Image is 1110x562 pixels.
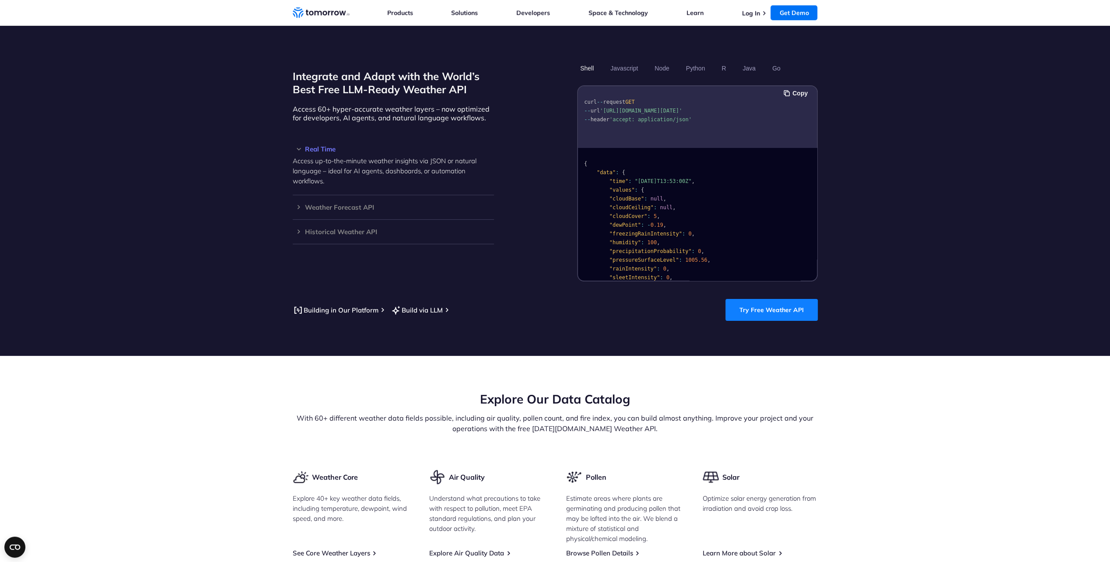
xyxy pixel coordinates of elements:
span: , [663,196,666,202]
span: : [653,204,656,211]
a: Home link [293,6,350,19]
span: "cloudCeiling" [609,204,653,211]
span: "humidity" [609,239,641,246]
span: 'accept: application/json' [609,116,691,123]
span: : [679,257,682,263]
span: 5 [653,213,656,219]
a: Space & Technology [588,9,648,17]
span: , [666,266,669,272]
span: { [641,187,644,193]
a: Try Free Weather API [725,299,818,321]
span: : [647,213,650,219]
p: Access 60+ hyper-accurate weather layers – now optimized for developers, AI agents, and natural l... [293,105,494,122]
span: "freezingRainIntensity" [609,231,682,237]
button: Open CMP widget [4,537,25,558]
a: Products [387,9,413,17]
span: 0.19 [650,222,663,228]
h3: Historical Weather API [293,228,494,235]
span: header [590,116,609,123]
span: 100 [647,239,657,246]
span: : [657,266,660,272]
span: , [672,204,676,211]
span: '[URL][DOMAIN_NAME][DATE]' [600,108,682,114]
a: See Core Weather Layers [293,549,370,557]
a: Learn [686,9,704,17]
span: "[DATE]T13:53:00Z" [634,178,691,184]
span: 0 [688,231,691,237]
span: -- [584,116,590,123]
div: Real Time [293,146,494,152]
h3: Weather Core [312,472,358,482]
span: 1005.56 [685,257,707,263]
span: : [616,169,619,176]
span: 0 [666,274,669,281]
span: "dewPoint" [609,222,641,228]
span: "sleetIntensity" [609,274,660,281]
h3: Pollen [585,472,606,482]
a: Browse Pollen Details [566,549,633,557]
a: Log In [742,9,760,17]
span: curl [584,99,597,105]
span: "pressureSurfaceLevel" [609,257,679,263]
span: "time" [609,178,628,184]
button: R [718,61,729,76]
span: -- [584,108,590,114]
span: , [701,248,704,254]
h2: Explore Our Data Catalog [293,391,818,407]
span: : [644,196,647,202]
h3: Air Quality [449,472,485,482]
a: Developers [516,9,550,17]
p: Access up-to-the-minute weather insights via JSON or natural language – ideal for AI agents, dash... [293,156,494,186]
span: : [660,274,663,281]
span: { [584,161,587,167]
span: , [657,239,660,246]
span: -- [596,99,602,105]
button: Shell [577,61,597,76]
h3: Weather Forecast API [293,204,494,211]
h2: Integrate and Adapt with the World’s Best Free LLM-Ready Weather API [293,70,494,96]
span: , [657,213,660,219]
span: : [641,239,644,246]
span: , [691,178,694,184]
span: url [590,108,600,114]
span: : [628,178,631,184]
span: : [641,222,644,228]
p: Optimize solar energy generation from irradiation and avoid crop loss. [703,493,818,513]
span: "values" [609,187,634,193]
button: Copy [784,88,810,98]
button: Go [769,61,783,76]
a: Get Demo [770,5,817,20]
span: , [691,231,694,237]
p: With 60+ different weather data fields possible, including air quality, pollen count, and fire in... [293,413,818,434]
span: , [707,257,710,263]
span: 0 [663,266,666,272]
p: Understand what precautions to take with respect to pollution, meet EPA standard regulations, and... [429,493,544,534]
span: "cloudBase" [609,196,644,202]
a: Build via LLM [391,305,443,316]
span: "rainIntensity" [609,266,656,272]
span: null [660,204,672,211]
p: Estimate areas where plants are germinating and producing pollen that may be lofted into the air.... [566,493,681,544]
button: Python [683,61,708,76]
span: : [691,248,694,254]
span: "cloudCover" [609,213,647,219]
a: Building in Our Platform [293,305,378,316]
p: Explore 40+ key weather data fields, including temperature, dewpoint, wind speed, and more. [293,493,408,523]
span: GET [625,99,634,105]
button: Java [739,61,759,76]
a: Explore Air Quality Data [429,549,504,557]
span: , [669,274,672,281]
span: "precipitationProbability" [609,248,691,254]
a: Solutions [451,9,478,17]
span: : [634,187,637,193]
span: 0 [698,248,701,254]
a: Learn More about Solar [703,549,776,557]
span: request [603,99,625,105]
h3: Solar [722,472,739,482]
button: Node [651,61,672,76]
span: : [682,231,685,237]
span: "data" [596,169,615,176]
span: , [663,222,666,228]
